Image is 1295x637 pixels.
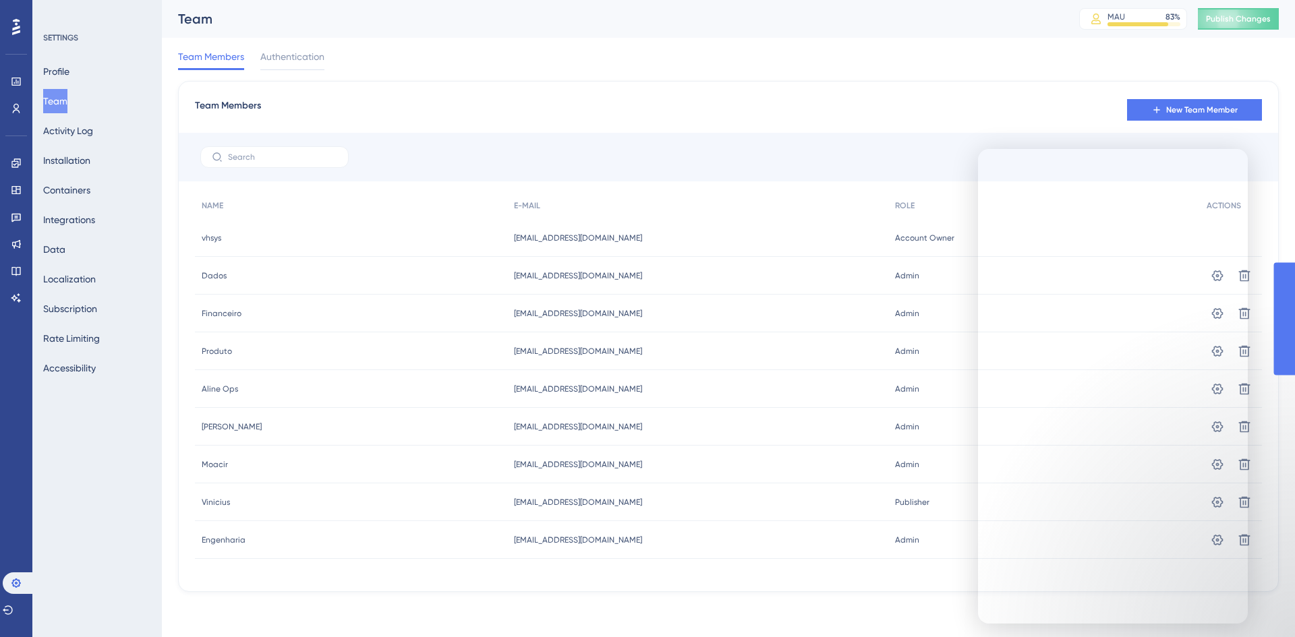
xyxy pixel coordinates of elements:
[202,233,221,243] span: vhsys
[202,200,223,211] span: NAME
[43,178,90,202] button: Containers
[514,459,642,470] span: [EMAIL_ADDRESS][DOMAIN_NAME]
[1198,8,1279,30] button: Publish Changes
[43,32,152,43] div: SETTINGS
[195,98,261,122] span: Team Members
[895,459,919,470] span: Admin
[1206,13,1271,24] span: Publish Changes
[43,148,90,173] button: Installation
[514,308,642,319] span: [EMAIL_ADDRESS][DOMAIN_NAME]
[895,535,919,545] span: Admin
[1165,11,1180,22] div: 83 %
[514,497,642,508] span: [EMAIL_ADDRESS][DOMAIN_NAME]
[895,233,954,243] span: Account Owner
[228,152,337,162] input: Search
[895,384,919,394] span: Admin
[514,384,642,394] span: [EMAIL_ADDRESS][DOMAIN_NAME]
[1107,11,1125,22] div: MAU
[202,497,230,508] span: Vinicius
[43,326,100,351] button: Rate Limiting
[43,208,95,232] button: Integrations
[43,297,97,321] button: Subscription
[895,270,919,281] span: Admin
[202,308,241,319] span: Financeiro
[514,421,642,432] span: [EMAIL_ADDRESS][DOMAIN_NAME]
[514,200,540,211] span: E-MAIL
[1166,104,1238,115] span: New Team Member
[178,9,1045,28] div: Team
[43,356,96,380] button: Accessibility
[1127,99,1262,121] button: New Team Member
[202,270,227,281] span: Dados
[514,346,642,357] span: [EMAIL_ADDRESS][DOMAIN_NAME]
[895,497,929,508] span: Publisher
[895,308,919,319] span: Admin
[895,421,919,432] span: Admin
[514,233,642,243] span: [EMAIL_ADDRESS][DOMAIN_NAME]
[202,384,238,394] span: Aline Ops
[202,346,232,357] span: Produto
[202,535,246,545] span: Engenharia
[978,149,1248,624] iframe: Intercom live chat
[43,237,65,262] button: Data
[178,49,244,65] span: Team Members
[43,267,96,291] button: Localization
[895,200,915,211] span: ROLE
[260,49,324,65] span: Authentication
[202,459,228,470] span: Moacir
[1238,584,1279,624] iframe: UserGuiding AI Assistant Launcher
[514,535,642,545] span: [EMAIL_ADDRESS][DOMAIN_NAME]
[43,119,93,143] button: Activity Log
[202,421,262,432] span: [PERSON_NAME]
[895,346,919,357] span: Admin
[43,59,69,84] button: Profile
[514,270,642,281] span: [EMAIL_ADDRESS][DOMAIN_NAME]
[43,89,67,113] button: Team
